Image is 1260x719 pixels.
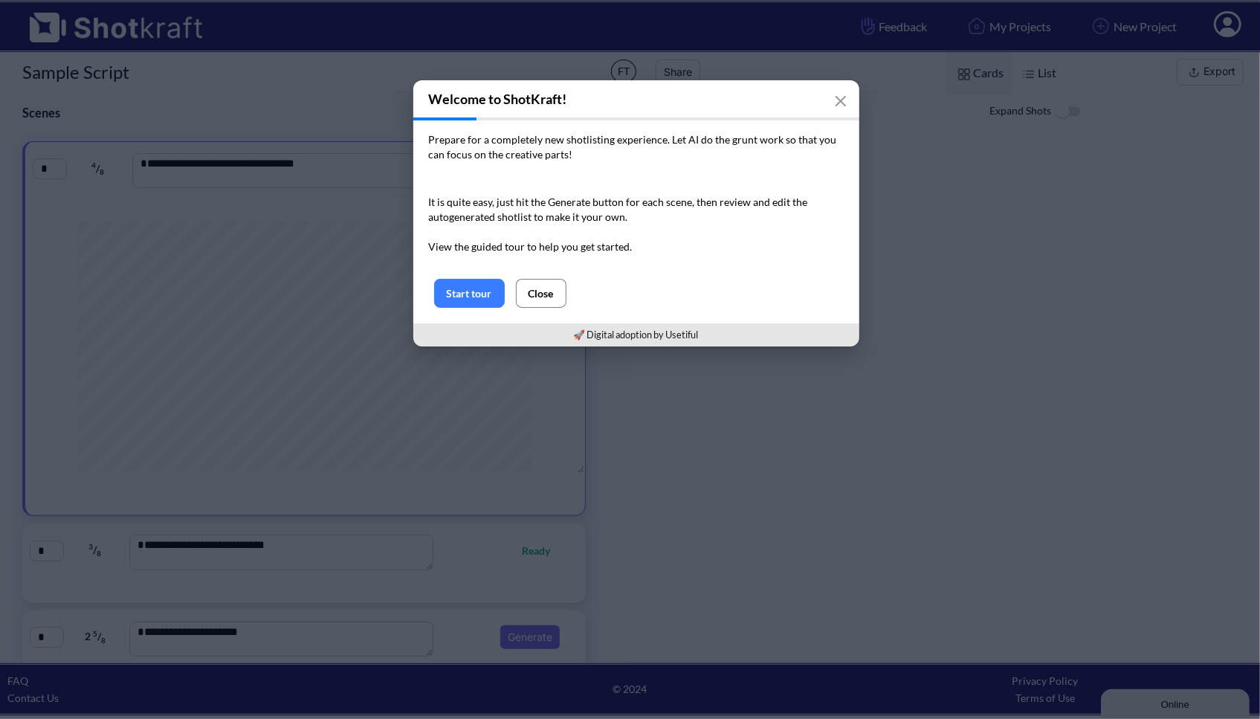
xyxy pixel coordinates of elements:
div: Online [11,13,138,24]
a: 🚀 Digital adoption by Usetiful [574,329,699,341]
button: Start tour [434,279,505,308]
p: It is quite easy, just hit the Generate button for each scene, then review and edit the autogener... [429,195,844,254]
button: Close [516,279,566,308]
h3: Welcome to ShotKraft! [413,80,859,117]
span: Prepare for a completely new shotlisting experience. [429,133,671,146]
